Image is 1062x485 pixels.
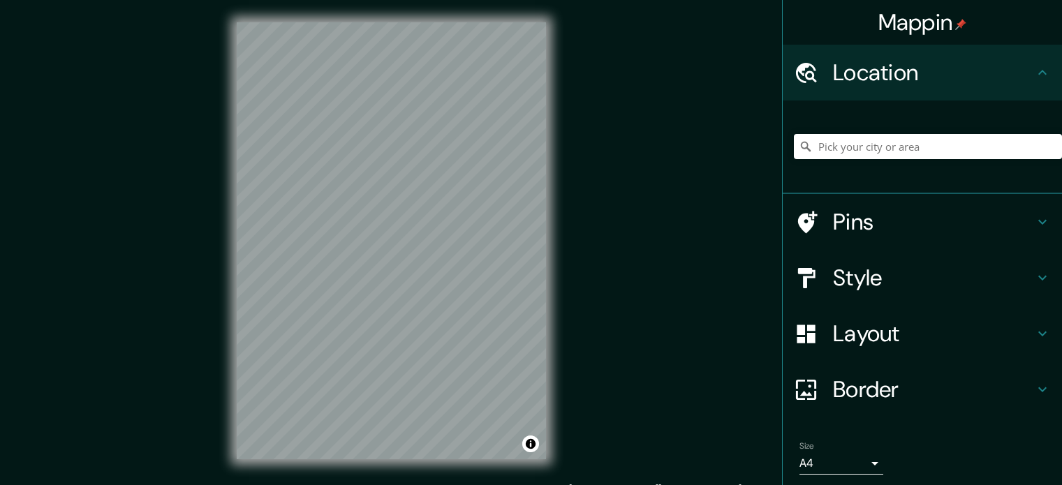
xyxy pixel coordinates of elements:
div: Border [783,361,1062,417]
h4: Mappin [878,8,967,36]
h4: Layout [833,320,1034,348]
h4: Border [833,375,1034,403]
h4: Style [833,264,1034,292]
div: Layout [783,306,1062,361]
input: Pick your city or area [794,134,1062,159]
h4: Pins [833,208,1034,236]
div: Location [783,45,1062,100]
div: A4 [799,452,883,475]
button: Toggle attribution [522,435,539,452]
h4: Location [833,59,1034,87]
img: pin-icon.png [955,19,966,30]
label: Size [799,440,814,452]
div: Pins [783,194,1062,250]
div: Style [783,250,1062,306]
canvas: Map [237,22,546,459]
